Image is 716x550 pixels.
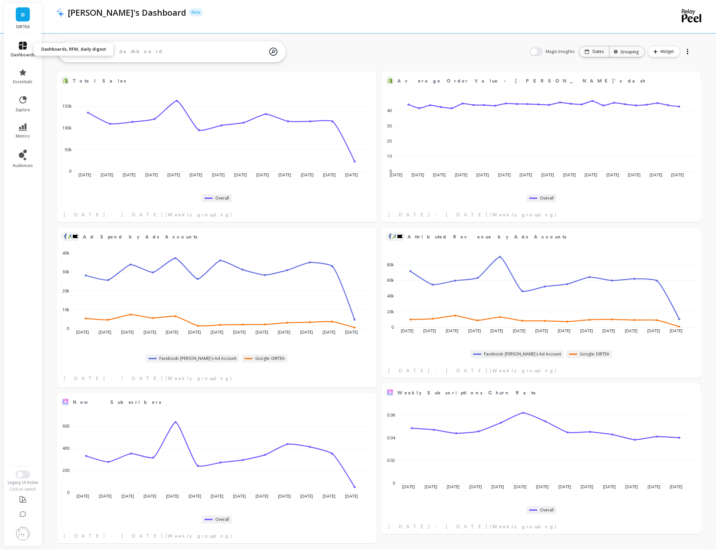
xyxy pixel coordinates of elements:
[73,77,126,85] span: Total Sales
[21,11,25,18] span: D
[388,523,488,530] span: [DATE] - [DATE]
[73,397,351,407] span: New Subscribers
[165,375,232,382] span: (Weekly grouping)
[13,163,33,168] span: audiences
[165,211,232,218] span: (Weekly grouping)
[83,233,198,240] span: Ad Spend by Ads Accounts
[13,79,33,85] span: essentials
[407,232,675,241] span: Attributed Revenue by Ads Accounts
[16,527,30,540] img: profile picture
[593,49,604,54] p: Dates
[269,43,277,61] img: magic search icon
[159,356,236,361] span: Facebook: [PERSON_NAME]'s Ad Account
[540,196,554,201] span: Overall
[16,107,30,113] span: explore
[615,49,639,55] div: Grouping
[397,76,675,86] span: Average Order Value - Anwar's dash
[388,211,488,218] span: [DATE] - [DATE]
[546,48,576,55] span: Magic Insights
[165,533,232,539] span: (Weekly grouping)
[64,375,163,382] span: [DATE] - [DATE]
[407,233,566,240] span: Attributed Revenue by Ads Accounts
[4,487,42,492] div: Click to switch
[73,399,161,406] span: New Subscribers
[490,367,557,374] span: (Weekly grouping)
[388,367,488,374] span: [DATE] - [DATE]
[540,507,554,513] span: Overall
[580,351,609,357] span: Google: DIRTEA
[64,533,163,539] span: [DATE] - [DATE]
[15,471,30,479] button: Switch to New UI
[215,517,229,522] span: Overall
[11,52,35,58] span: dashboards
[490,211,557,218] span: (Weekly grouping)
[484,351,561,357] span: Facebook: [PERSON_NAME]'s Ad Account
[397,77,646,85] span: Average Order Value - [PERSON_NAME]'s dash
[255,356,285,361] span: Google: DIRTEA
[11,24,35,30] p: DIRTEA
[660,48,676,55] span: Widget
[397,388,675,397] span: Weekly Subscriptions Churn Rate
[4,480,42,485] div: Legacy UI Active
[189,8,203,16] p: Beta
[68,7,186,18] p: Anwar's Dashboard
[73,76,351,86] span: Total Sales
[56,8,64,17] img: header icon
[648,46,680,57] button: Widget
[397,389,537,396] span: Weekly Subscriptions Churn Rate
[215,196,229,201] span: Overall
[490,523,557,530] span: (Weekly grouping)
[64,211,163,218] span: [DATE] - [DATE]
[83,232,351,241] span: Ad Spend by Ads Accounts
[16,133,30,139] span: metrics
